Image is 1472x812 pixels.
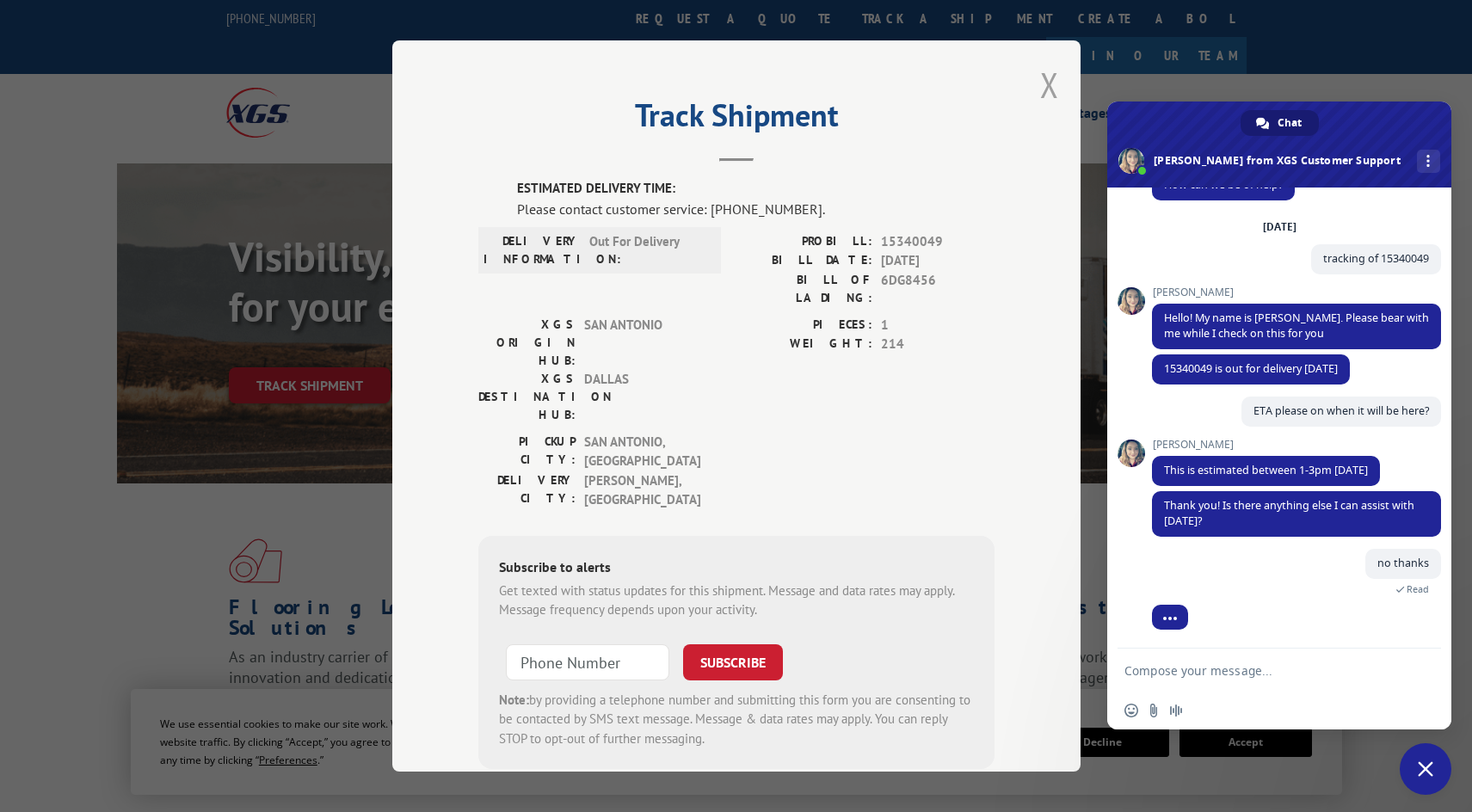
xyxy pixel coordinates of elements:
label: PICKUP CITY: [478,433,576,471]
span: 15340049 is out for delivery [DATE] [1164,361,1338,376]
span: SAN ANTONIO [584,316,700,370]
span: SAN ANTONIO , [GEOGRAPHIC_DATA] [584,433,700,471]
div: More channels [1417,150,1440,173]
div: Get texted with status updates for this shipment. Message and data rates may apply. Message frequ... [499,581,974,620]
span: 1 [881,316,995,335]
span: 214 [881,335,995,354]
span: Chat [1278,110,1302,136]
span: Audio message [1169,704,1183,717]
button: Close modal [1040,62,1059,108]
span: Send a file [1147,704,1161,717]
div: Subscribe to alerts [499,557,974,581]
div: by providing a telephone number and submitting this form you are consenting to be contacted by SM... [499,691,974,749]
button: SUBSCRIBE [683,644,783,680]
label: PIECES: [736,316,872,335]
span: tracking of 15340049 [1323,251,1429,266]
label: XGS ORIGIN HUB: [478,316,576,370]
div: Close chat [1400,743,1451,795]
span: ETA please on when it will be here? [1253,403,1429,418]
label: XGS DESTINATION HUB: [478,370,576,424]
label: ESTIMATED DELIVERY TIME: [517,179,995,199]
strong: Note: [499,692,529,708]
label: WEIGHT: [736,335,872,354]
span: Hello! My name is [PERSON_NAME]. Please bear with me while I check on this for you [1164,311,1429,341]
span: [PERSON_NAME] [1152,286,1441,298]
span: 6DG8456 [881,271,995,307]
span: [PERSON_NAME] [1152,439,1380,451]
span: DALLAS [584,370,700,424]
span: Insert an emoji [1124,704,1138,717]
span: Read [1407,583,1429,595]
label: PROBILL: [736,232,872,252]
div: Please contact customer service: [PHONE_NUMBER]. [517,199,995,219]
span: Out For Delivery [589,232,705,268]
h2: Track Shipment [478,103,995,136]
label: DELIVERY INFORMATION: [483,232,581,268]
div: [DATE] [1263,222,1296,232]
label: BILL OF LADING: [736,271,872,307]
span: [PERSON_NAME] , [GEOGRAPHIC_DATA] [584,471,700,510]
div: Chat [1241,110,1319,136]
span: Thank you! Is there anything else I can assist with [DATE]? [1164,498,1414,528]
span: no thanks [1377,556,1429,570]
span: 15340049 [881,232,995,252]
label: DELIVERY CITY: [478,471,576,510]
span: [DATE] [881,251,995,271]
input: Phone Number [506,644,669,680]
textarea: Compose your message... [1124,663,1396,679]
span: This is estimated between 1-3pm [DATE] [1164,463,1368,477]
label: BILL DATE: [736,251,872,271]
